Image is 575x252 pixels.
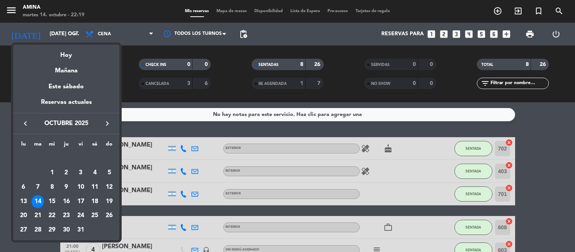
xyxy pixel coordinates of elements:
[103,195,116,208] div: 19
[59,208,74,223] td: 23 de octubre de 2025
[59,194,74,209] td: 16 de octubre de 2025
[103,119,112,128] i: keyboard_arrow_right
[13,76,119,97] div: Este sábado
[31,208,45,223] td: 21 de octubre de 2025
[74,209,87,222] div: 24
[17,209,30,222] div: 20
[45,195,58,208] div: 15
[102,166,116,180] td: 5 de octubre de 2025
[16,223,31,237] td: 27 de octubre de 2025
[45,181,58,194] div: 8
[88,209,101,222] div: 25
[59,223,74,237] td: 30 de octubre de 2025
[13,97,119,113] div: Reservas actuales
[45,140,59,152] th: miércoles
[59,140,74,152] th: jueves
[88,208,102,223] td: 25 de octubre de 2025
[103,166,116,179] div: 5
[74,223,88,237] td: 31 de octubre de 2025
[100,119,114,128] button: keyboard_arrow_right
[45,209,58,222] div: 22
[88,181,101,194] div: 11
[60,209,73,222] div: 23
[74,166,87,179] div: 3
[16,140,31,152] th: lunes
[45,208,59,223] td: 22 de octubre de 2025
[60,195,73,208] div: 16
[60,224,73,236] div: 30
[74,224,87,236] div: 31
[16,208,31,223] td: 20 de octubre de 2025
[31,180,45,194] td: 7 de octubre de 2025
[31,181,44,194] div: 7
[59,180,74,194] td: 9 de octubre de 2025
[88,195,101,208] div: 18
[31,140,45,152] th: martes
[59,166,74,180] td: 2 de octubre de 2025
[88,194,102,209] td: 18 de octubre de 2025
[88,166,102,180] td: 4 de octubre de 2025
[88,140,102,152] th: sábado
[102,208,116,223] td: 26 de octubre de 2025
[16,152,116,166] td: OCT.
[103,181,116,194] div: 12
[45,224,58,236] div: 29
[45,223,59,237] td: 29 de octubre de 2025
[60,181,73,194] div: 9
[13,45,119,60] div: Hoy
[102,140,116,152] th: domingo
[19,119,32,128] button: keyboard_arrow_left
[103,209,116,222] div: 26
[74,208,88,223] td: 24 de octubre de 2025
[17,195,30,208] div: 13
[74,180,88,194] td: 10 de octubre de 2025
[16,194,31,209] td: 13 de octubre de 2025
[74,195,87,208] div: 17
[74,166,88,180] td: 3 de octubre de 2025
[74,194,88,209] td: 17 de octubre de 2025
[45,166,59,180] td: 1 de octubre de 2025
[102,194,116,209] td: 19 de octubre de 2025
[31,223,45,237] td: 28 de octubre de 2025
[13,60,119,76] div: Mañana
[74,140,88,152] th: viernes
[31,194,45,209] td: 14 de octubre de 2025
[17,181,30,194] div: 6
[88,166,101,179] div: 4
[74,181,87,194] div: 10
[17,224,30,236] div: 27
[45,166,58,179] div: 1
[31,224,44,236] div: 28
[45,194,59,209] td: 15 de octubre de 2025
[102,180,116,194] td: 12 de octubre de 2025
[45,180,59,194] td: 8 de octubre de 2025
[16,180,31,194] td: 6 de octubre de 2025
[60,166,73,179] div: 2
[31,195,44,208] div: 14
[31,209,44,222] div: 21
[88,180,102,194] td: 11 de octubre de 2025
[32,119,100,128] span: octubre 2025
[21,119,30,128] i: keyboard_arrow_left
